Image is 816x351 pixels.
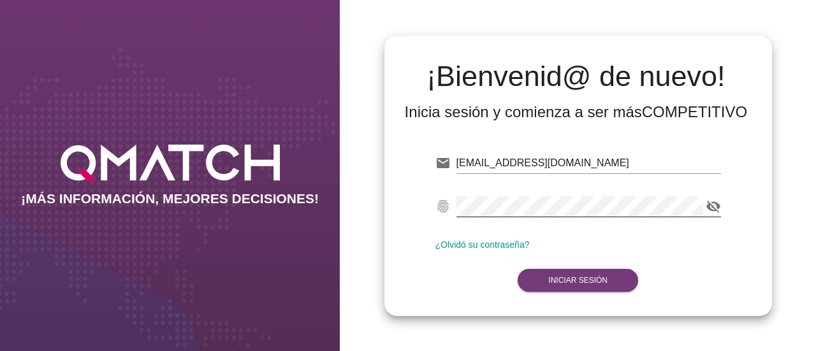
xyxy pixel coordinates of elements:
strong: Iniciar Sesión [548,276,608,285]
strong: COMPETITIVO [642,103,747,120]
i: fingerprint [435,199,451,214]
a: ¿Olvidó su contraseña? [435,240,530,250]
h2: ¡MÁS INFORMACIÓN, MEJORES DECISIONES! [21,191,319,206]
h2: ¡Bienvenid@ de nuevo! [405,61,748,92]
i: email [435,155,451,171]
button: Iniciar Sesión [518,269,638,292]
i: visibility_off [706,199,721,214]
input: E-mail [456,153,721,173]
div: Inicia sesión y comienza a ser más [405,102,748,122]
